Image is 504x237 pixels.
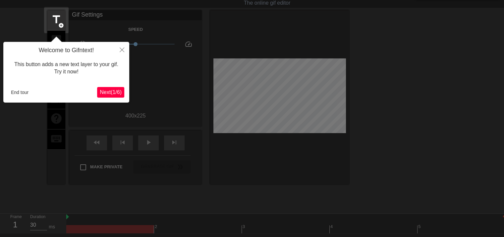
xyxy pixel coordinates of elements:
[100,89,122,95] span: Next ( 1 / 6 )
[97,87,124,98] button: Next
[8,87,31,97] button: End tour
[115,42,129,57] button: Close
[8,54,124,82] div: This button adds a new text layer to your gif. Try it now!
[8,47,124,54] h4: Welcome to Gifntext!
